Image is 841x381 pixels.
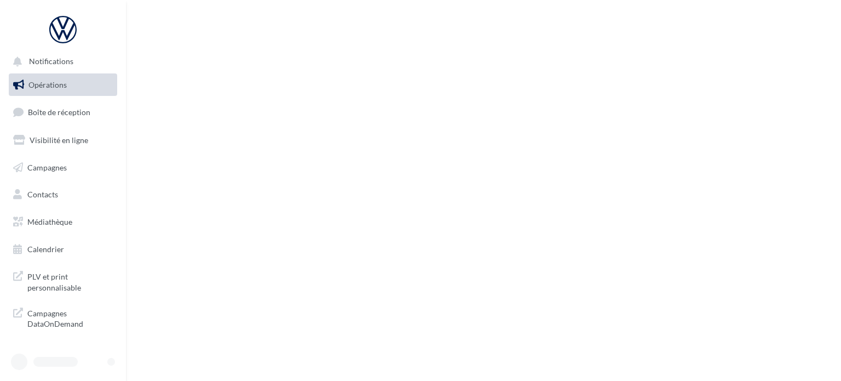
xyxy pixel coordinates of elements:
a: Boîte de réception [7,100,119,124]
a: Contacts [7,183,119,206]
span: Visibilité en ligne [30,135,88,145]
span: Calendrier [27,244,64,254]
a: Campagnes DataOnDemand [7,302,119,334]
a: Opérations [7,73,119,96]
span: Notifications [29,57,73,66]
span: Campagnes [27,162,67,172]
span: Campagnes DataOnDemand [27,306,113,329]
a: Campagnes [7,156,119,179]
span: Boîte de réception [28,107,90,117]
span: PLV et print personnalisable [27,269,113,293]
a: PLV et print personnalisable [7,265,119,297]
a: Calendrier [7,238,119,261]
span: Médiathèque [27,217,72,226]
a: Médiathèque [7,211,119,234]
span: Contacts [27,190,58,199]
span: Opérations [28,80,67,89]
a: Visibilité en ligne [7,129,119,152]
